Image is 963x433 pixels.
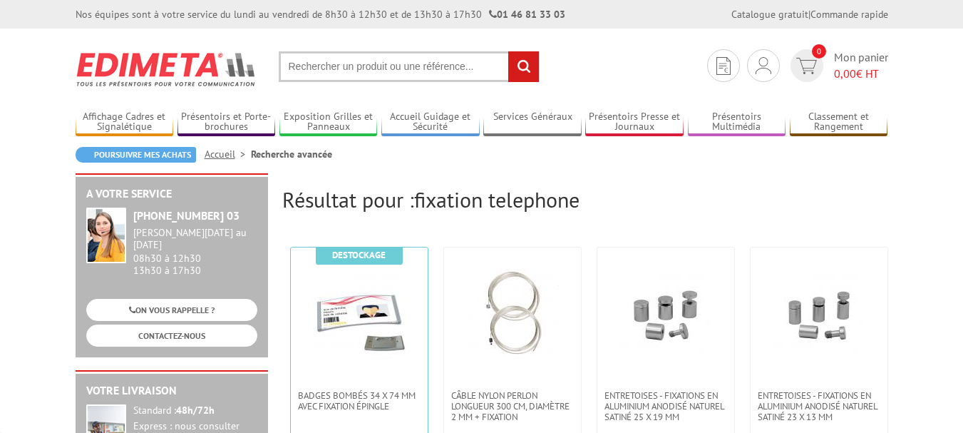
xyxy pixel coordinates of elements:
[688,111,786,134] a: Présentoirs Multimédia
[790,111,888,134] a: Classement et Rangement
[177,111,276,134] a: Présentoirs et Porte-brochures
[489,8,565,21] strong: 01 46 81 33 03
[414,185,580,213] span: fixation telephone
[133,404,257,417] div: Standard :
[86,208,126,263] img: widget-service.jpg
[834,49,888,82] span: Mon panier
[834,66,856,81] span: 0,00
[751,390,887,422] a: Entretoises - fixations en aluminium anodisé naturel satiné 23 x 13 mm
[86,325,257,347] a: CONTACTEZ-NOUS
[810,8,888,21] a: Commande rapide
[444,390,581,422] a: Câble nylon perlon longueur 300 cm, diamètre 2 mm + fixation
[483,111,582,134] a: Services Généraux
[731,7,888,21] div: |
[313,269,406,362] img: Badges bombés 34 x 74 mm avec fixation épingle
[76,111,174,134] a: Affichage Cadres et Signalétique
[508,51,539,82] input: rechercher
[796,58,817,74] img: devis rapide
[86,299,257,321] a: ON VOUS RAPPELLE ?
[86,384,257,397] h2: Votre livraison
[76,7,565,21] div: Nos équipes sont à votre service du lundi au vendredi de 8h30 à 12h30 et de 13h30 à 17h30
[451,390,574,422] span: Câble nylon perlon longueur 300 cm, diamètre 2 mm + fixation
[773,269,865,362] img: Entretoises - fixations en aluminium anodisé naturel satiné 23 x 13 mm
[597,390,734,422] a: Entretoises - fixations en aluminium anodisé naturel satiné 25 x 19 mm
[298,390,421,412] span: Badges bombés 34 x 74 mm avec fixation épingle
[787,49,888,82] a: devis rapide 0 Mon panier 0,00€ HT
[133,227,257,276] div: 08h30 à 12h30 13h30 à 17h30
[282,188,888,211] h2: Résultat pour :
[279,51,540,82] input: Rechercher un produit ou une référence...
[133,420,257,433] div: Express : nous consulter
[133,227,257,251] div: [PERSON_NAME][DATE] au [DATE]
[133,208,240,223] strong: [PHONE_NUMBER] 03
[176,404,215,417] strong: 48h/72h
[76,147,196,163] a: Poursuivre mes achats
[731,8,808,21] a: Catalogue gratuit
[834,66,888,82] span: € HT
[291,390,428,412] a: Badges bombés 34 x 74 mm avec fixation épingle
[86,188,257,200] h2: A votre service
[279,111,378,134] a: Exposition Grilles et Panneaux
[205,148,251,161] a: Accueil
[466,269,559,362] img: Câble nylon perlon longueur 300 cm, diamètre 2 mm + fixation
[812,44,826,58] span: 0
[619,269,712,362] img: Entretoises - fixations en aluminium anodisé naturel satiné 25 x 19 mm
[381,111,480,134] a: Accueil Guidage et Sécurité
[76,43,257,96] img: Edimeta
[604,390,727,422] span: Entretoises - fixations en aluminium anodisé naturel satiné 25 x 19 mm
[756,57,771,74] img: devis rapide
[758,390,880,422] span: Entretoises - fixations en aluminium anodisé naturel satiné 23 x 13 mm
[332,249,386,261] b: Destockage
[585,111,684,134] a: Présentoirs Presse et Journaux
[251,147,332,161] li: Recherche avancée
[716,57,731,75] img: devis rapide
